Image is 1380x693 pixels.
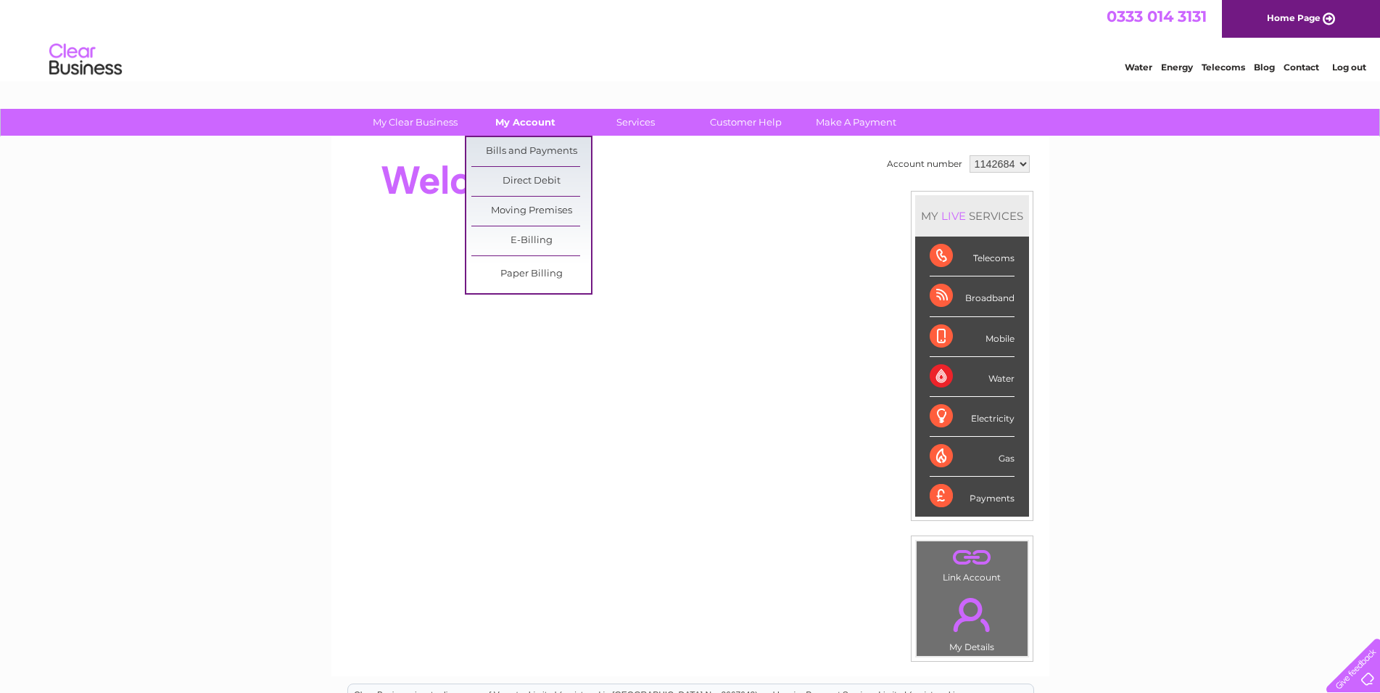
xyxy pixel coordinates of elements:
[576,109,695,136] a: Services
[471,197,591,226] a: Moving Premises
[1125,62,1152,73] a: Water
[355,109,475,136] a: My Clear Business
[1284,62,1319,73] a: Contact
[938,209,969,223] div: LIVE
[471,137,591,166] a: Bills and Payments
[796,109,916,136] a: Make A Payment
[471,226,591,255] a: E-Billing
[930,317,1015,357] div: Mobile
[49,38,123,82] img: logo.png
[1254,62,1275,73] a: Blog
[920,545,1024,570] a: .
[916,586,1028,657] td: My Details
[1107,7,1207,25] a: 0333 014 3131
[471,260,591,289] a: Paper Billing
[915,195,1029,237] div: MY SERVICES
[466,109,585,136] a: My Account
[920,589,1024,640] a: .
[930,237,1015,276] div: Telecoms
[930,397,1015,437] div: Electricity
[916,541,1028,586] td: Link Account
[930,276,1015,316] div: Broadband
[348,8,1033,70] div: Clear Business is a trading name of Verastar Limited (registered in [GEOGRAPHIC_DATA] No. 3667643...
[930,437,1015,477] div: Gas
[883,152,966,176] td: Account number
[1332,62,1366,73] a: Log out
[471,167,591,196] a: Direct Debit
[930,357,1015,397] div: Water
[1161,62,1193,73] a: Energy
[686,109,806,136] a: Customer Help
[930,477,1015,516] div: Payments
[1202,62,1245,73] a: Telecoms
